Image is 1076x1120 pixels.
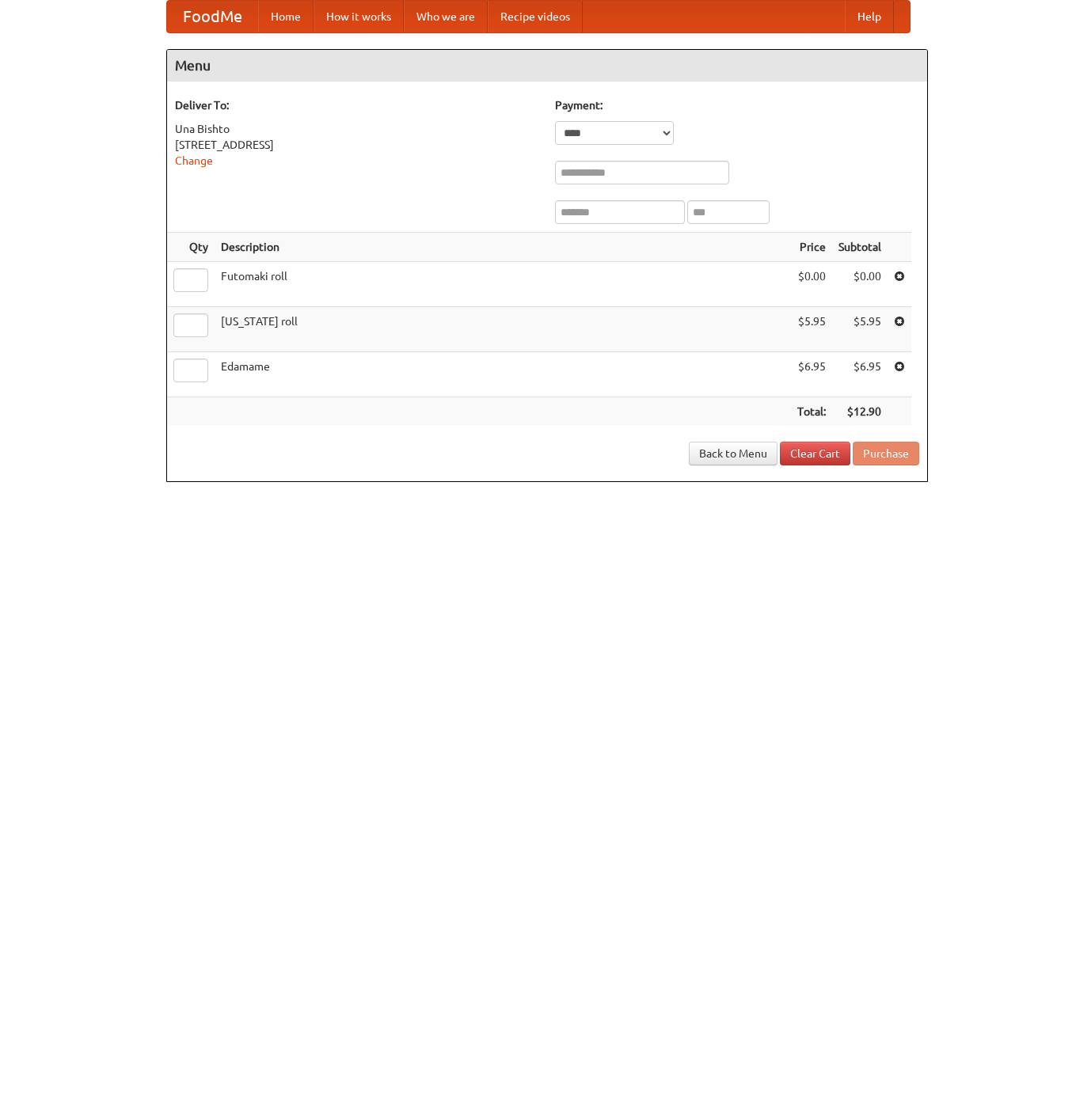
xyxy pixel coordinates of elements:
[791,352,832,397] td: $6.95
[167,50,927,82] h4: Menu
[167,1,258,32] a: FoodMe
[167,233,215,262] th: Qty
[215,262,791,307] td: Futomaki roll
[845,1,894,32] a: Help
[258,1,314,32] a: Home
[832,307,888,352] td: $5.95
[689,442,778,465] a: Back to Menu
[780,442,850,465] a: Clear Cart
[215,233,791,262] th: Description
[175,97,539,113] h5: Deliver To:
[404,1,488,32] a: Who we are
[175,121,539,137] div: Una Bishto
[832,262,888,307] td: $0.00
[175,137,539,153] div: [STREET_ADDRESS]
[555,97,919,113] h5: Payment:
[791,233,832,262] th: Price
[175,154,213,167] a: Change
[791,307,832,352] td: $5.95
[215,307,791,352] td: [US_STATE] roll
[832,352,888,397] td: $6.95
[832,233,888,262] th: Subtotal
[791,262,832,307] td: $0.00
[832,397,888,427] th: $12.90
[488,1,583,32] a: Recipe videos
[791,397,832,427] th: Total:
[314,1,404,32] a: How it works
[215,352,791,397] td: Edamame
[853,442,919,465] button: Purchase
